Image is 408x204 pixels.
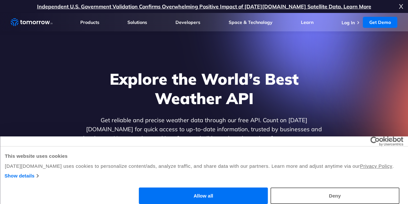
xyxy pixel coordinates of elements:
[347,136,403,146] a: Usercentrics Cookiebot - opens in a new window
[37,3,371,10] a: Independent U.S. Government Validation Confirms Overwhelming Positive Impact of [DATE][DOMAIN_NAM...
[342,20,355,26] a: Log In
[270,188,399,204] button: Deny
[5,152,403,160] div: This website uses cookies
[139,188,268,204] button: Allow all
[360,163,392,169] a: Privacy Policy
[80,19,99,25] a: Products
[5,172,38,180] a: Show details
[301,19,313,25] a: Learn
[5,162,403,170] div: [DATE][DOMAIN_NAME] uses cookies to personalize content/ads, analyze traffic, and share data with...
[127,19,147,25] a: Solutions
[363,17,397,28] a: Get Demo
[80,69,329,108] h1: Explore the World’s Best Weather API
[229,19,273,25] a: Space & Technology
[175,19,200,25] a: Developers
[80,116,329,152] p: Get reliable and precise weather data through our free API. Count on [DATE][DOMAIN_NAME] for quic...
[11,17,53,27] a: Home link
